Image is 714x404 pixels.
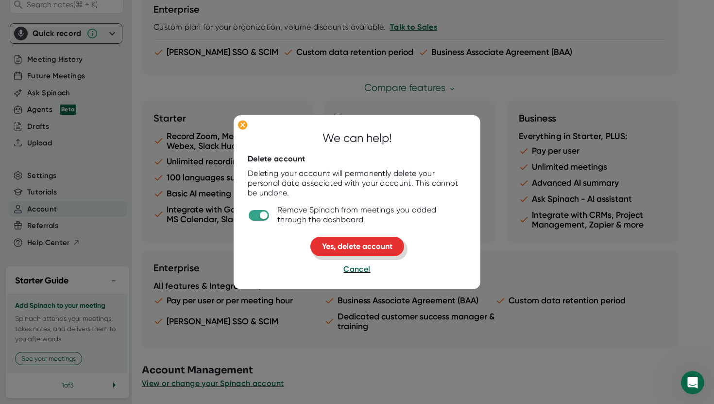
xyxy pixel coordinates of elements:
[248,154,305,164] div: Delete account
[248,169,466,198] div: Deleting your account will permanently delete your personal data associated with your account. Th...
[277,205,466,225] div: Remove Spinach from meetings you added through the dashboard.
[310,237,404,256] button: Yes, delete account
[681,371,704,394] iframe: Intercom live chat
[343,264,370,274] span: Cancel
[322,242,392,251] span: Yes, delete account
[323,129,392,147] div: We can help!
[343,263,370,275] button: Cancel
